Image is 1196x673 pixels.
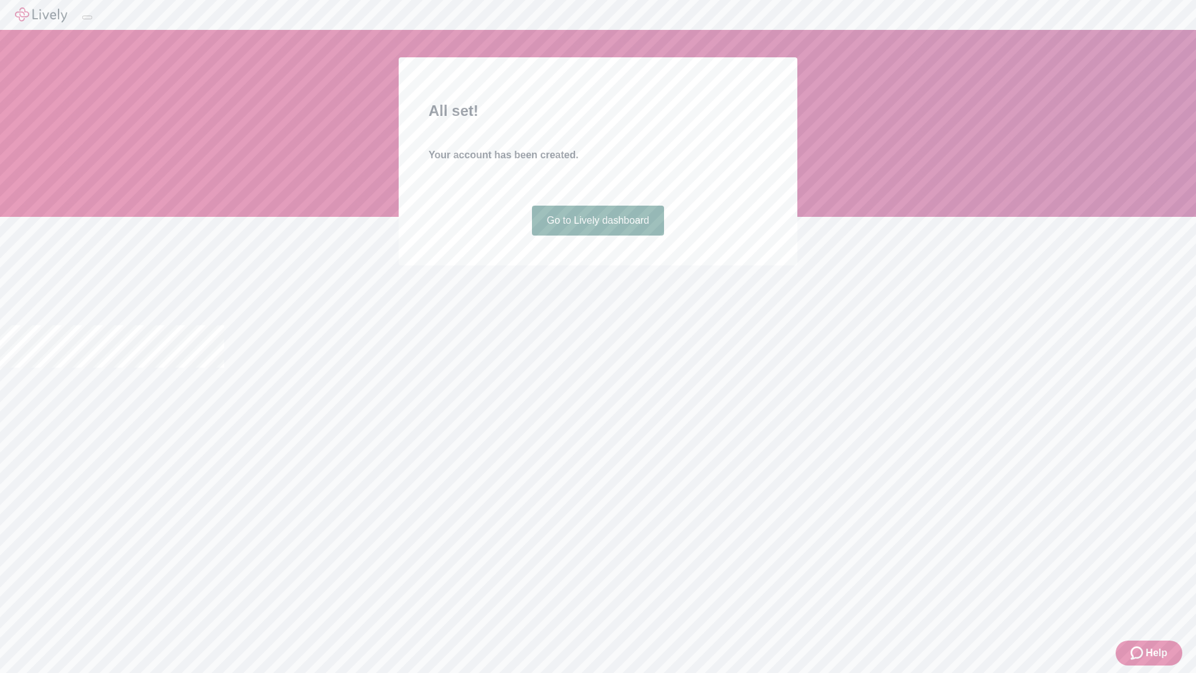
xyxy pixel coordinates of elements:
[1131,646,1146,661] svg: Zendesk support icon
[532,206,665,236] a: Go to Lively dashboard
[429,148,767,163] h4: Your account has been created.
[15,7,67,22] img: Lively
[429,100,767,122] h2: All set!
[1116,641,1182,666] button: Zendesk support iconHelp
[82,16,92,19] button: Log out
[1146,646,1167,661] span: Help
